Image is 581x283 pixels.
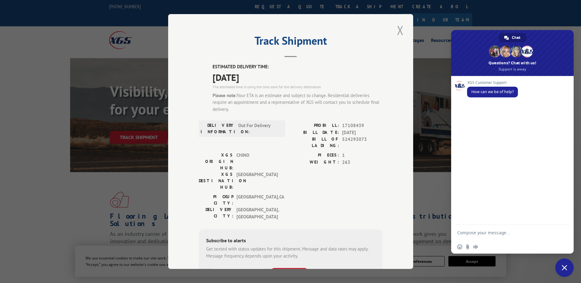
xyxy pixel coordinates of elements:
label: PROBILL: [291,122,339,129]
button: SUBSCRIBE [272,268,307,281]
label: BILL DATE: [291,129,339,136]
span: 263 [342,159,383,166]
label: BILL OF LADING: [291,136,339,149]
label: XGS DESTINATION HUB: [199,171,233,191]
span: [DATE] [342,129,383,136]
span: Send a file [465,244,470,249]
a: Close chat [555,258,574,277]
a: Chat [499,33,526,42]
div: Get texted with status updates for this shipment. Message and data rates may apply. Message frequ... [206,246,375,259]
span: 1 [342,152,383,159]
input: Phone Number [209,268,267,281]
textarea: Compose your message... [457,225,555,240]
div: The estimated time is using the time zone for the delivery destination. [213,84,383,90]
span: [GEOGRAPHIC_DATA] , [GEOGRAPHIC_DATA] [236,206,278,220]
span: [GEOGRAPHIC_DATA] , CA [236,194,278,206]
span: 524293073 [342,136,383,149]
button: Close modal [395,22,406,39]
strong: Please note: [213,92,237,98]
span: How can we be of help? [471,89,514,94]
span: 17108439 [342,122,383,129]
label: DELIVERY INFORMATION: [201,122,235,135]
span: XGS Customer Support [467,81,518,85]
span: Out For Delivery [238,122,280,135]
label: PICKUP CITY: [199,194,233,206]
label: DELIVERY CITY: [199,206,233,220]
h2: Track Shipment [199,36,383,48]
span: CHINO [236,152,278,171]
label: ESTIMATED DELIVERY TIME: [213,63,383,70]
div: Your ETA is an estimate and subject to change. Residential deliveries require an appointment and ... [213,92,383,113]
label: WEIGHT: [291,159,339,166]
label: PIECES: [291,152,339,159]
span: Insert an emoji [457,244,462,249]
span: Chat [512,33,520,42]
div: Subscribe to alerts [206,237,375,246]
span: [DATE] [213,70,383,84]
span: Audio message [473,244,478,249]
span: [GEOGRAPHIC_DATA] [236,171,278,191]
label: XGS ORIGIN HUB: [199,152,233,171]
